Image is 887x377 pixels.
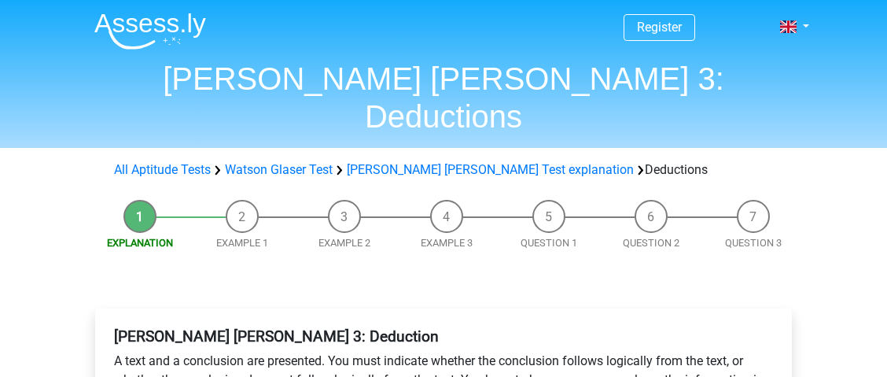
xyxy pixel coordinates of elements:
[108,161,779,179] div: Deductions
[107,237,173,249] a: Explanation
[94,13,206,50] img: Assessly
[114,162,211,177] a: All Aptitude Tests
[623,237,679,249] a: Question 2
[421,237,473,249] a: Example 3
[114,327,439,346] b: [PERSON_NAME] [PERSON_NAME] 3: Deduction
[225,162,333,177] a: Watson Glaser Test
[725,237,782,249] a: Question 3
[82,60,805,135] h1: [PERSON_NAME] [PERSON_NAME] 3: Deductions
[521,237,577,249] a: Question 1
[637,20,682,35] a: Register
[318,237,370,249] a: Example 2
[216,237,268,249] a: Example 1
[347,162,634,177] a: [PERSON_NAME] [PERSON_NAME] Test explanation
